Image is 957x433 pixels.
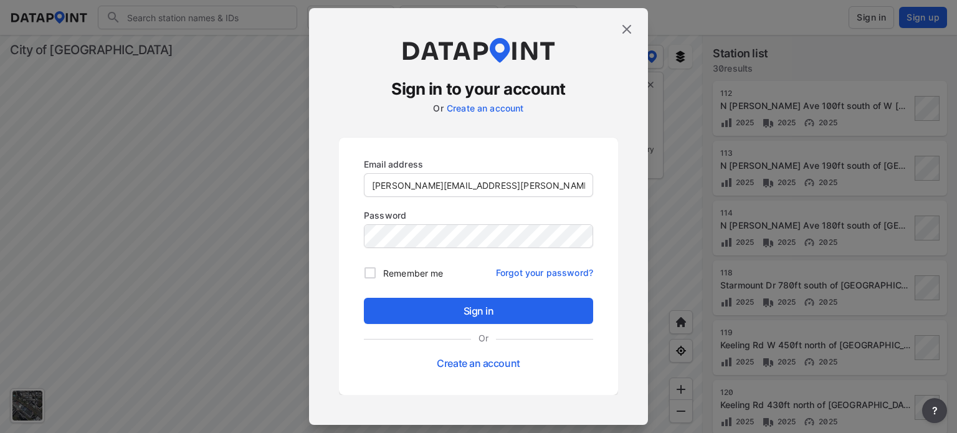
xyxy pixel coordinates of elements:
[364,298,593,324] button: Sign in
[374,303,583,318] span: Sign in
[437,357,520,369] a: Create an account
[447,103,524,113] a: Create an account
[364,174,593,196] input: you@example.com
[619,22,634,37] img: close.efbf2170.svg
[364,209,593,222] p: Password
[930,403,940,418] span: ?
[433,103,443,113] label: Or
[922,398,947,423] button: more
[339,78,618,100] h3: Sign in to your account
[471,331,496,345] label: Or
[364,158,593,171] p: Email address
[496,260,593,279] a: Forgot your password?
[383,267,443,280] span: Remember me
[401,38,556,63] img: dataPointLogo.9353c09d.svg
